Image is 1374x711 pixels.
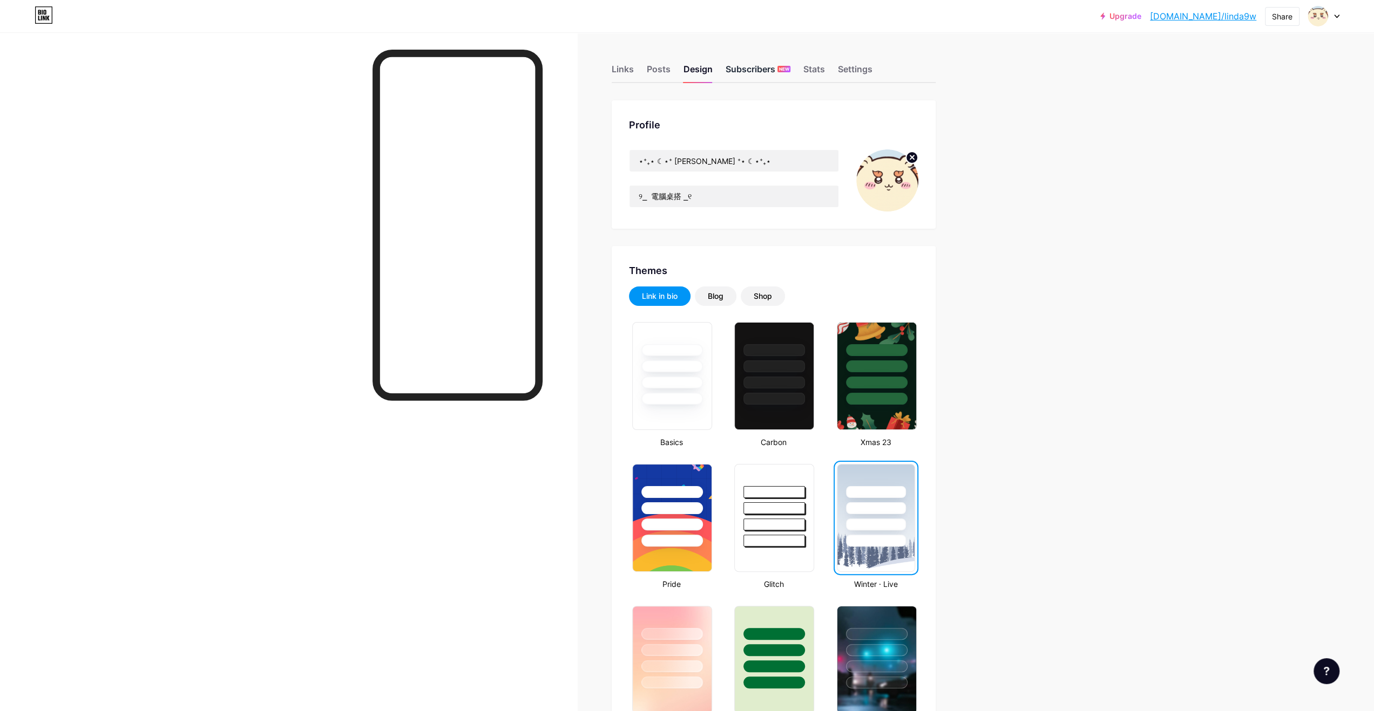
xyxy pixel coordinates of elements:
div: Basics [629,436,714,448]
div: Pride [629,578,714,590]
div: Settings [838,63,872,82]
div: Carbon [731,436,816,448]
input: Bio [630,186,838,207]
a: Upgrade [1100,12,1141,20]
div: Themes [629,263,918,278]
div: Stats [803,63,825,82]
div: Links [612,63,634,82]
span: NEW [779,66,789,72]
div: Link in bio [642,291,678,302]
div: Design [683,63,713,82]
div: Subscribers [726,63,790,82]
div: Winter · Live [834,578,918,590]
img: Linda [856,149,918,211]
a: [DOMAIN_NAME]/linda9w [1150,10,1256,23]
div: Shop [754,291,772,302]
div: Share [1272,11,1292,22]
input: Name [630,150,838,172]
div: Profile [629,118,918,132]
div: Xmas 23 [834,436,918,448]
div: Glitch [731,578,816,590]
img: Linda [1308,6,1328,26]
div: Posts [647,63,671,82]
div: Blog [708,291,723,302]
